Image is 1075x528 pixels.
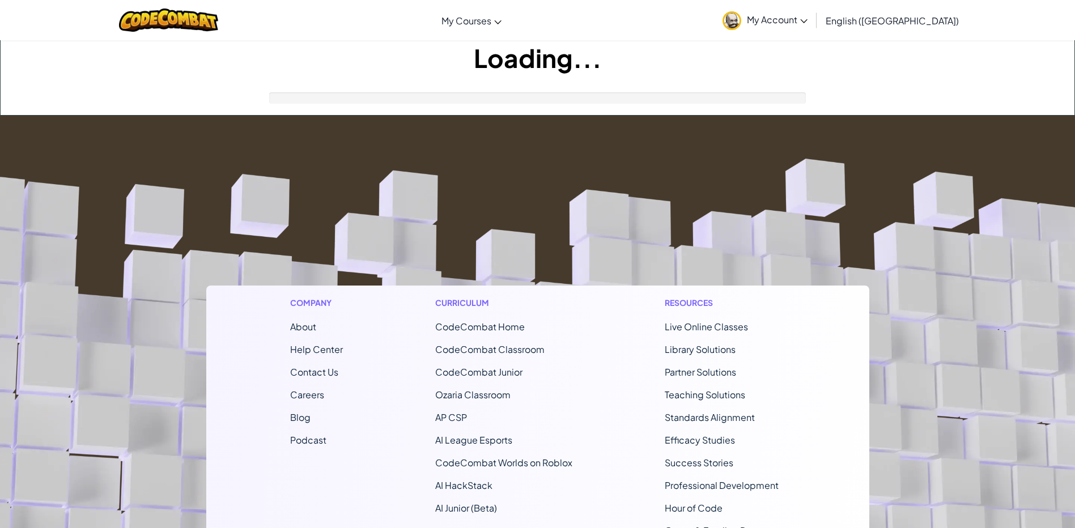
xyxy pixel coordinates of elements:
a: Help Center [290,343,343,355]
a: About [290,321,316,333]
span: English ([GEOGRAPHIC_DATA]) [826,15,959,27]
a: Blog [290,411,311,423]
a: Efficacy Studies [665,434,735,446]
a: AI Junior (Beta) [435,502,497,514]
a: Live Online Classes [665,321,748,333]
img: CodeCombat logo [119,8,218,32]
span: My Account [747,14,808,25]
a: Professional Development [665,479,779,491]
h1: Company [290,297,343,309]
h1: Curriculum [435,297,572,309]
a: Standards Alignment [665,411,755,423]
span: CodeCombat Home [435,321,525,333]
a: Careers [290,389,324,401]
a: English ([GEOGRAPHIC_DATA]) [820,5,964,36]
a: Success Stories [665,457,733,469]
span: My Courses [441,15,491,27]
a: Partner Solutions [665,366,736,378]
a: Podcast [290,434,326,446]
a: AI League Esports [435,434,512,446]
a: CodeCombat Junior [435,366,522,378]
h1: Loading... [1,40,1074,75]
h1: Resources [665,297,785,309]
a: CodeCombat Worlds on Roblox [435,457,572,469]
a: AP CSP [435,411,467,423]
a: Hour of Code [665,502,723,514]
a: My Account [717,2,813,38]
a: My Courses [436,5,507,36]
a: Ozaria Classroom [435,389,511,401]
a: CodeCombat Classroom [435,343,545,355]
a: Library Solutions [665,343,736,355]
span: Contact Us [290,366,338,378]
img: avatar [723,11,741,30]
a: Teaching Solutions [665,389,745,401]
a: AI HackStack [435,479,492,491]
